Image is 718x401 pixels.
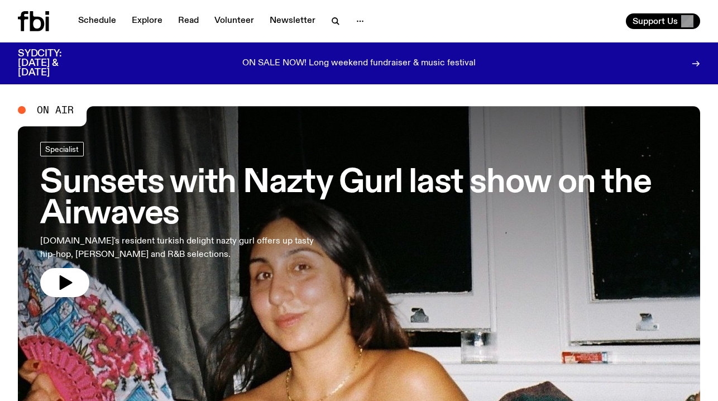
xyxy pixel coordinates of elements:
a: Explore [125,13,169,29]
span: Support Us [633,16,678,26]
p: [DOMAIN_NAME]'s resident turkish delight nazty gurl offers up tasty hip-hop, [PERSON_NAME] and R&... [40,235,326,261]
span: On Air [37,105,74,115]
span: Specialist [45,145,79,153]
a: Volunteer [208,13,261,29]
a: Sunsets with Nazty Gurl last show on the Airwaves[DOMAIN_NAME]'s resident turkish delight nazty g... [40,142,678,297]
a: Schedule [71,13,123,29]
a: Read [171,13,205,29]
h3: Sunsets with Nazty Gurl last show on the Airwaves [40,168,678,230]
button: Support Us [626,13,700,29]
p: ON SALE NOW! Long weekend fundraiser & music festival [242,59,476,69]
a: Specialist [40,142,84,156]
h3: SYDCITY: [DATE] & [DATE] [18,49,89,78]
a: Newsletter [263,13,322,29]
